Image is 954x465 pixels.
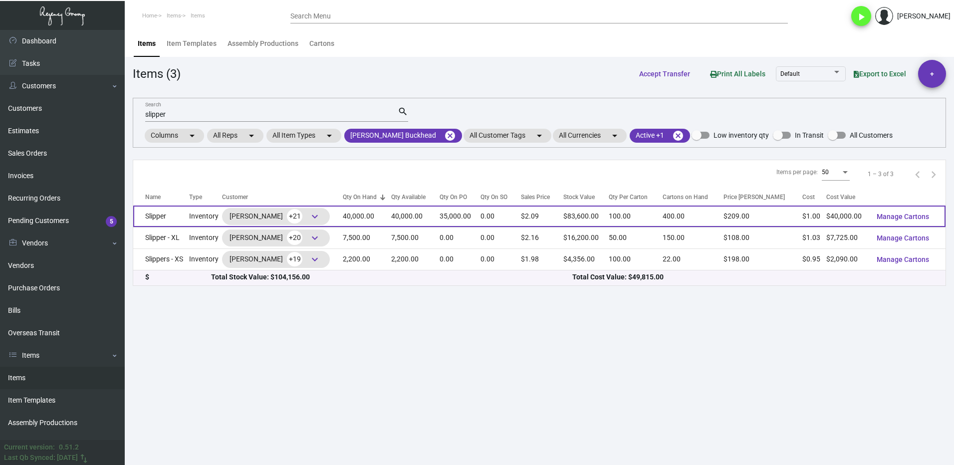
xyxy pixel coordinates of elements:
div: [PERSON_NAME] [230,209,322,224]
td: $2.16 [521,227,563,248]
td: $2.09 [521,206,563,227]
i: play_arrow [855,11,867,23]
td: $40,000.00 [826,206,869,227]
th: Customer [222,188,343,206]
mat-icon: search [398,106,408,118]
div: Last Qb Synced: [DATE] [4,453,78,463]
mat-chip: Active +1 [630,129,690,143]
td: 0.00 [440,227,480,248]
div: Items [138,38,156,49]
div: [PERSON_NAME] [230,252,322,267]
mat-chip: All Item Types [266,129,341,143]
div: [PERSON_NAME] [897,11,951,21]
div: Qty On PO [440,193,480,202]
span: Default [780,70,800,77]
span: Accept Transfer [639,70,690,78]
td: 40,000.00 [391,206,440,227]
mat-icon: arrow_drop_down [533,130,545,142]
div: Qty On Hand [343,193,391,202]
span: Items [167,12,181,19]
td: Inventory [189,248,222,270]
div: Total Stock Value: $104,156.00 [211,272,572,282]
td: $198.00 [723,248,802,270]
div: [PERSON_NAME] [230,231,322,245]
div: 1 – 3 of 3 [868,170,894,179]
img: admin@bootstrapmaster.com [875,7,893,25]
div: Total Cost Value: $49,815.00 [572,272,934,282]
td: 0.00 [440,248,480,270]
span: Home [142,12,157,19]
button: Previous page [910,166,926,182]
mat-chip: All Customer Tags [464,129,551,143]
div: Items (3) [133,65,181,83]
td: 7,500.00 [391,227,440,248]
td: 0.00 [480,227,521,248]
mat-icon: arrow_drop_down [609,130,621,142]
span: Manage Cartons [877,255,929,263]
button: Manage Cartons [869,229,937,247]
div: Stock Value [563,193,595,202]
div: Qty On PO [440,193,467,202]
span: 50 [822,169,829,176]
button: Export to Excel [846,65,914,83]
td: 22.00 [663,248,723,270]
div: Current version: [4,442,55,453]
div: Cost Value [826,193,869,202]
div: Price [PERSON_NAME] [723,193,802,202]
td: $4,356.00 [563,248,609,270]
td: 100.00 [609,248,663,270]
div: Sales Price [521,193,550,202]
span: +19 [287,252,302,266]
mat-icon: arrow_drop_down [245,130,257,142]
td: $83,600.00 [563,206,609,227]
td: 150.00 [663,227,723,248]
button: Manage Cartons [869,208,937,226]
div: Cost Value [826,193,855,202]
span: In Transit [795,129,824,141]
div: Cost [802,193,815,202]
td: $108.00 [723,227,802,248]
span: +21 [287,209,302,224]
div: Type [189,193,222,202]
div: 0.51.2 [59,442,79,453]
td: $209.00 [723,206,802,227]
span: Items [191,12,205,19]
td: $7,725.00 [826,227,869,248]
div: Name [145,193,189,202]
span: + [930,60,934,88]
div: Cost [802,193,826,202]
span: Low inventory qty [714,129,769,141]
div: Cartons [309,38,334,49]
td: $0.95 [802,248,826,270]
mat-chip: Columns [145,129,204,143]
div: Items per page: [776,168,818,177]
span: All Customers [850,129,893,141]
div: Cartons on Hand [663,193,723,202]
td: Inventory [189,206,222,227]
mat-select: Items per page: [822,169,850,176]
mat-chip: All Currencies [553,129,627,143]
td: $1.00 [802,206,826,227]
td: 100.00 [609,206,663,227]
span: Export to Excel [854,70,906,78]
div: $ [145,272,211,282]
div: Qty Per Carton [609,193,648,202]
div: Type [189,193,202,202]
span: keyboard_arrow_down [309,232,321,244]
mat-icon: cancel [444,130,456,142]
button: Accept Transfer [631,65,698,83]
button: Manage Cartons [869,250,937,268]
td: Slippers - XS [133,248,189,270]
mat-chip: [PERSON_NAME] Buckhead [344,129,462,143]
td: Slipper [133,206,189,227]
span: Manage Cartons [877,234,929,242]
div: Qty On SO [480,193,521,202]
td: 2,200.00 [343,248,391,270]
div: Qty On Hand [343,193,377,202]
button: play_arrow [851,6,871,26]
div: Assembly Productions [228,38,298,49]
div: Qty Available [391,193,440,202]
span: keyboard_arrow_down [309,211,321,223]
mat-icon: arrow_drop_down [323,130,335,142]
mat-chip: All Reps [207,129,263,143]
